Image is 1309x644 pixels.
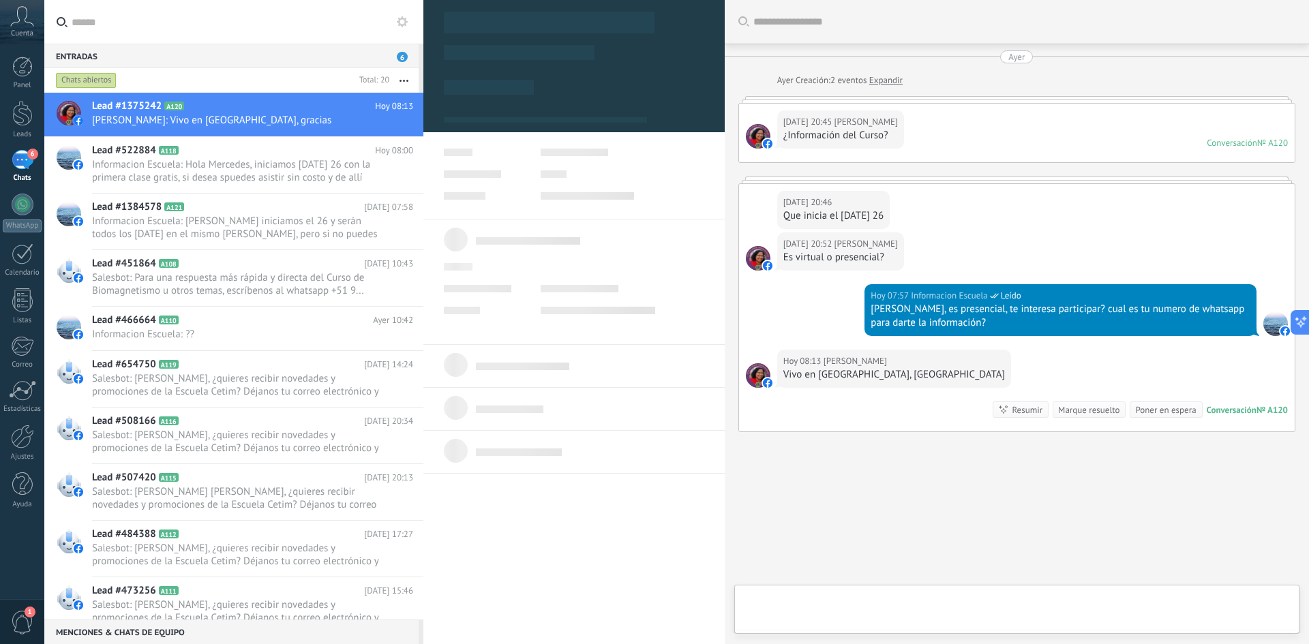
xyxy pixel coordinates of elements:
[44,194,423,249] a: Lead #1384578 A121 [DATE] 07:58 Informacion Escuela: [PERSON_NAME] iniciamos el 26 y serán todos ...
[44,44,419,68] div: Entradas
[1001,289,1021,303] span: Leído
[92,358,156,371] span: Lead #654750
[3,453,42,461] div: Ajustes
[159,259,179,268] span: A108
[92,542,387,568] span: Salesbot: [PERSON_NAME], ¿quieres recibir novedades y promociones de la Escuela Cetim? Déjanos tu...
[74,487,83,497] img: facebook-sm.svg
[763,378,772,388] img: facebook-sm.svg
[44,250,423,306] a: Lead #451864 A108 [DATE] 10:43 Salesbot: Para una respuesta más rápida y directa del Curso de Bio...
[74,217,83,226] img: facebook-sm.svg
[364,584,413,598] span: [DATE] 15:46
[74,600,83,610] img: facebook-sm.svg
[783,115,834,129] div: [DATE] 20:45
[746,124,770,149] span: Marcia Zuñe
[74,116,83,125] img: facebook-sm.svg
[1008,50,1025,63] div: Ayer
[3,405,42,414] div: Estadísticas
[3,219,42,232] div: WhatsApp
[1207,137,1257,149] div: Conversación
[92,471,156,485] span: Lead #507420
[44,93,423,136] a: Lead #1375242 A120 Hoy 08:13 [PERSON_NAME]: Vivo en [GEOGRAPHIC_DATA], gracias
[44,408,423,463] a: Lead #508166 A116 [DATE] 20:34 Salesbot: [PERSON_NAME], ¿quieres recibir novedades y promociones ...
[397,52,408,62] span: 6
[159,586,179,595] span: A111
[74,544,83,553] img: facebook-sm.svg
[1280,326,1290,336] img: facebook-sm.svg
[1263,311,1288,336] span: Informacion Escuela
[3,130,42,139] div: Leads
[159,360,179,369] span: A119
[3,361,42,369] div: Correo
[783,368,1006,382] div: Vivo en [GEOGRAPHIC_DATA], [GEOGRAPHIC_DATA]
[92,372,387,398] span: Salesbot: [PERSON_NAME], ¿quieres recibir novedades y promociones de la Escuela Cetim? Déjanos tu...
[783,354,824,368] div: Hoy 08:13
[44,577,423,633] a: Lead #473256 A111 [DATE] 15:46 Salesbot: [PERSON_NAME], ¿quieres recibir novedades y promociones ...
[92,257,156,271] span: Lead #451864
[783,196,834,209] div: [DATE] 20:46
[3,316,42,325] div: Listas
[159,473,179,482] span: A115
[783,237,834,251] div: [DATE] 20:52
[25,607,35,617] span: 1
[364,527,413,541] span: [DATE] 17:27
[871,303,1250,330] div: [PERSON_NAME], es presencial, te interesa participar? cual es tu numero de whatsapp para darte la...
[1012,403,1042,416] div: Resumir
[44,351,423,407] a: Lead #654750 A119 [DATE] 14:24 Salesbot: [PERSON_NAME], ¿quieres recibir novedades y promociones ...
[92,584,156,598] span: Lead #473256
[3,500,42,509] div: Ayuda
[159,316,179,324] span: A110
[74,431,83,440] img: facebook-sm.svg
[783,129,898,142] div: ¿Información del Curso?
[354,74,389,87] div: Total: 20
[869,74,903,87] a: Expandir
[92,99,162,113] span: Lead #1375242
[159,146,179,155] span: A118
[763,261,772,271] img: facebook-sm.svg
[92,313,156,327] span: Lead #466664
[159,416,179,425] span: A116
[74,160,83,170] img: facebook-sm.svg
[3,174,42,183] div: Chats
[159,530,179,538] span: A112
[92,598,387,624] span: Salesbot: [PERSON_NAME], ¿quieres recibir novedades y promociones de la Escuela Cetim? Déjanos tu...
[746,363,770,388] span: Marcia Zuñe
[3,269,42,277] div: Calendario
[92,114,387,127] span: [PERSON_NAME]: Vivo en [GEOGRAPHIC_DATA], gracias
[364,358,413,371] span: [DATE] 14:24
[92,328,387,341] span: Informacion Escuela: ??
[92,527,156,541] span: Lead #484388
[824,354,887,368] span: Marcia Zuñe
[783,251,898,264] div: Es virtual o presencial?
[92,215,387,241] span: Informacion Escuela: [PERSON_NAME] iniciamos el 26 y serán todos los [DATE] en el mismo [PERSON_N...
[92,158,387,184] span: Informacion Escuela: Hola Mercedes, iniciamos [DATE] 26 con la primera clase gratis, si desea spu...
[364,414,413,428] span: [DATE] 20:34
[373,313,413,327] span: Ayer 10:42
[56,72,117,89] div: Chats abiertos
[871,289,911,303] div: Hoy 07:57
[1207,404,1257,416] div: Conversación
[830,74,867,87] span: 2 eventos
[74,273,83,283] img: facebook-sm.svg
[27,149,38,159] span: 6
[364,200,413,214] span: [DATE] 07:58
[74,374,83,384] img: facebook-sm.svg
[44,464,423,520] a: Lead #507420 A115 [DATE] 20:13 Salesbot: [PERSON_NAME] [PERSON_NAME], ¿quieres recibir novedades ...
[1135,403,1196,416] div: Poner en espera
[911,289,987,303] span: Informacion Escuela (Oficina de Venta)
[164,202,184,211] span: A121
[783,209,884,223] div: Que inicia el [DATE] 26
[44,307,423,350] a: Lead #466664 A110 Ayer 10:42 Informacion Escuela: ??
[375,144,413,157] span: Hoy 08:00
[3,81,42,90] div: Panel
[74,330,83,339] img: facebook-sm.svg
[375,99,413,113] span: Hoy 08:13
[44,521,423,577] a: Lead #484388 A112 [DATE] 17:27 Salesbot: [PERSON_NAME], ¿quieres recibir novedades y promociones ...
[364,471,413,485] span: [DATE] 20:13
[92,485,387,511] span: Salesbot: [PERSON_NAME] [PERSON_NAME], ¿quieres recibir novedades y promociones de la Escuela Cet...
[834,115,898,129] span: Marcia Zuñe
[1257,404,1288,416] div: № A120
[164,102,184,110] span: A120
[777,74,796,87] div: Ayer
[834,237,898,251] span: Marcia Zuñe
[92,429,387,455] span: Salesbot: [PERSON_NAME], ¿quieres recibir novedades y promociones de la Escuela Cetim? Déjanos tu...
